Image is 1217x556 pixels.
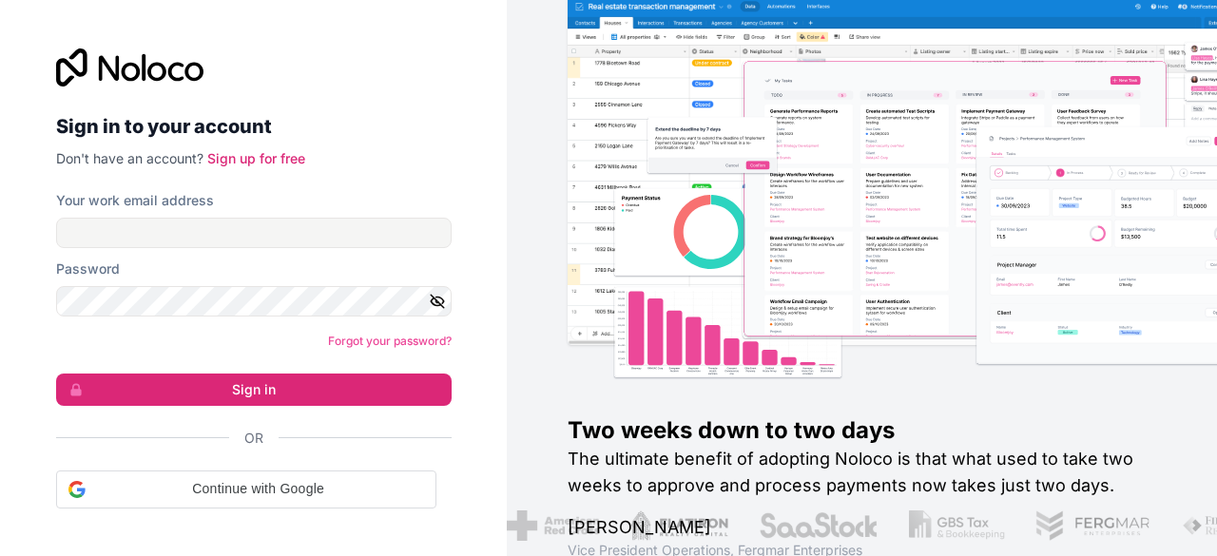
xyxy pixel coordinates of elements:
h2: The ultimate benefit of adopting Noloco is that what used to take two weeks to approve and proces... [568,446,1156,499]
input: Password [56,286,452,316]
h1: Two weeks down to two days [568,415,1156,446]
span: Don't have an account? [56,150,203,166]
span: Continue with Google [93,479,424,499]
div: Continue with Google [56,470,436,508]
h1: [PERSON_NAME] [568,514,1156,541]
img: /assets/american-red-cross-BAupjrZR.png [506,510,598,541]
h2: Sign in to your account [56,109,452,144]
input: Email address [56,218,452,248]
label: Your work email address [56,191,214,210]
a: Sign up for free [207,150,305,166]
label: Password [56,259,120,278]
a: Forgot your password? [328,334,452,348]
span: Or [244,429,263,448]
button: Sign in [56,374,452,406]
